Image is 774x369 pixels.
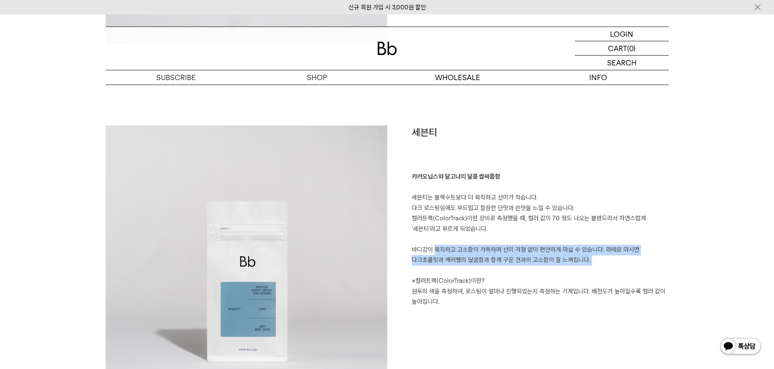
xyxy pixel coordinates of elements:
p: CART [608,41,627,55]
p: 세븐티는 블랙수트보다 더 묵직하고 산미가 적습니다. 다크 로스팅임에도 부드럽고 깔끔한 단맛과 쓴맛을 느낄 수 있습니다. 컬러트랙(ColorTrack)이란 장비로 측정했을 때,... [412,172,669,307]
img: 로고 [377,42,397,55]
h1: 세븐티 [412,125,669,172]
a: LOGIN [575,27,669,41]
p: INFO [528,70,669,85]
img: 카카오톡 채널 1:1 채팅 버튼 [719,337,762,357]
p: (0) [627,41,636,55]
a: SHOP [246,70,387,85]
p: SEARCH [607,56,636,70]
a: CART (0) [575,41,669,56]
a: 신규 회원 가입 시 3,000원 할인 [348,4,426,11]
a: SUBSCRIBE [106,70,246,85]
p: WHOLESALE [387,70,528,85]
b: 카카오닙스와 달고나의 달콤 쌉싸름함 [412,173,500,180]
p: LOGIN [610,27,633,41]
